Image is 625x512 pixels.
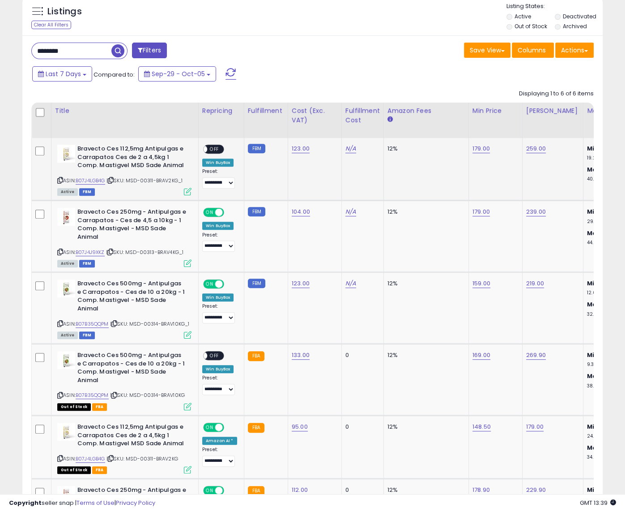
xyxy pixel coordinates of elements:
[587,300,603,309] b: Max:
[110,392,185,399] span: | SKU: MSD-00314-BRAV10KG
[57,280,75,297] img: 418TgPeexnL._SL40_.jpg
[92,403,107,411] span: FBA
[9,499,155,508] div: seller snap | |
[57,208,75,226] img: 41h-hAd1dDL._SL40_.jpg
[526,144,546,153] a: 259.00
[202,303,237,323] div: Preset:
[587,422,600,431] b: Min:
[472,279,490,288] a: 159.00
[587,443,603,452] b: Max:
[202,222,234,230] div: Win BuyBox
[57,145,191,194] div: ASIN:
[57,331,78,339] span: All listings currently available for purchase on Amazon
[472,144,490,153] a: 179.00
[345,279,356,288] a: N/A
[77,145,186,172] b: Bravecto Ces 112,5mg Antipulgas e Carrapatos Ces de 2 a 4,5kg 1 Comp. Mastigvel MSD Sade Animal
[116,499,155,507] a: Privacy Policy
[248,351,264,361] small: FBA
[77,280,186,315] b: Bravecto Ces 500mg - Antipulgas e Carrapatos - Ces de 10 a 20kg - 1 Comp. Mastigvel - MSD Sade An...
[57,351,191,409] div: ASIN:
[55,106,195,116] div: Title
[387,351,462,359] div: 12%
[207,352,221,360] span: OFF
[46,69,81,78] span: Last 7 Days
[76,249,105,256] a: B07J4J9XKZ
[79,188,95,196] span: FBM
[472,351,490,360] a: 169.00
[204,209,215,216] span: ON
[77,208,186,243] b: Bravecto Ces 250mg - Antipulgas e Carrapatos - Ces de 4,5 a 10kg - 1 Comp. Mastigvel - MSD Sade A...
[207,146,221,153] span: OFF
[57,280,191,338] div: ASIN:
[526,351,546,360] a: 269.90
[587,486,600,494] b: Min:
[587,144,600,153] b: Min:
[202,159,234,167] div: Win BuyBox
[106,177,183,184] span: | SKU: MSD-00311-BRAV2KG_1
[472,422,491,431] a: 148.50
[79,260,95,267] span: FBM
[204,280,215,288] span: ON
[387,280,462,288] div: 12%
[92,466,107,474] span: FBA
[57,403,91,411] span: All listings that are currently out of stock and unavailable for purchase on Amazon
[587,279,600,288] b: Min:
[387,208,462,216] div: 12%
[587,207,600,216] b: Min:
[526,106,579,116] div: [PERSON_NAME]
[464,43,510,58] button: Save View
[292,422,308,431] a: 95.00
[248,106,284,116] div: Fulfillment
[138,66,216,82] button: Sep-29 - Oct-05
[512,43,554,58] button: Columns
[202,375,237,395] div: Preset:
[76,392,109,399] a: B07B35QQPM
[152,69,205,78] span: Sep-29 - Oct-05
[248,423,264,433] small: FBA
[526,207,546,216] a: 239.00
[514,13,531,20] label: Active
[106,249,183,256] span: | SKU: MSD-00313-BRAV4KG_1
[472,106,519,116] div: Min Price
[292,106,338,125] div: Cost (Exc. VAT)
[555,43,594,58] button: Actions
[292,144,310,153] a: 123.00
[202,106,240,116] div: Repricing
[292,279,310,288] a: 123.00
[248,279,265,288] small: FBM
[202,365,234,373] div: Win BuyBox
[47,5,82,18] h5: Listings
[387,423,462,431] div: 12%
[57,208,191,266] div: ASIN:
[345,207,356,216] a: N/A
[77,499,115,507] a: Terms of Use
[202,293,234,301] div: Win BuyBox
[132,43,167,58] button: Filters
[345,351,377,359] div: 0
[587,372,603,380] b: Max:
[514,22,547,30] label: Out of Stock
[526,422,544,431] a: 179.00
[79,331,95,339] span: FBM
[587,165,603,174] b: Max:
[472,207,490,216] a: 179.00
[387,145,462,153] div: 12%
[202,447,237,467] div: Preset:
[57,260,78,267] span: All listings currently available for purchase on Amazon
[292,207,310,216] a: 104.00
[202,437,237,445] div: Amazon AI *
[526,486,546,495] a: 229.90
[76,455,105,463] a: B07J4LGB4G
[223,209,237,216] span: OFF
[202,168,237,189] div: Preset:
[292,486,308,495] a: 112.00
[387,116,393,124] small: Amazon Fees.
[204,424,215,431] span: ON
[292,351,310,360] a: 133.00
[472,486,490,495] a: 178.90
[9,499,42,507] strong: Copyright
[76,177,105,185] a: B07J4LGB4G
[387,106,465,116] div: Amazon Fees
[526,279,544,288] a: 219.00
[587,229,603,237] b: Max:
